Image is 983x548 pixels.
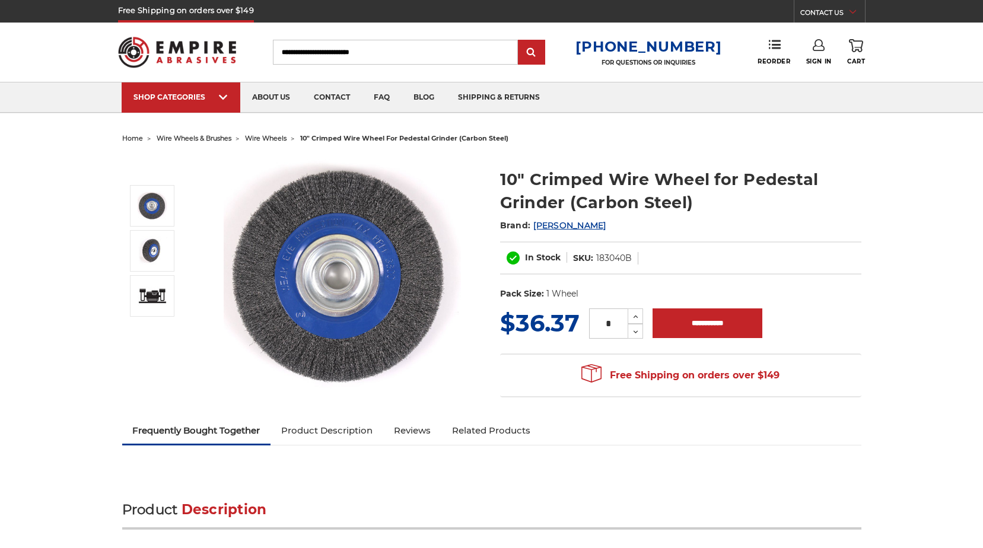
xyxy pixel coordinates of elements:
[271,418,383,444] a: Product Description
[402,82,446,113] a: blog
[182,501,267,518] span: Description
[122,418,271,444] a: Frequently Bought Together
[138,286,167,305] img: 10" Crimped Wire Wheel for Pedestal Grinder (Carbon Steel)
[138,236,167,266] img: 10" Crimped Wire Wheel for Pedestal Grinder 183040B
[806,58,832,65] span: Sign In
[500,220,531,231] span: Brand:
[118,29,237,75] img: Empire Abrasives
[500,288,544,300] dt: Pack Size:
[847,39,865,65] a: Cart
[383,418,441,444] a: Reviews
[533,220,606,231] a: [PERSON_NAME]
[224,155,461,393] img: 10" Crimped Wire Wheel for Pedestal Grinder
[245,134,287,142] a: wire wheels
[122,501,178,518] span: Product
[441,418,541,444] a: Related Products
[446,82,552,113] a: shipping & returns
[500,168,861,214] h1: 10" Crimped Wire Wheel for Pedestal Grinder (Carbon Steel)
[596,252,632,265] dd: 183040B
[758,39,790,65] a: Reorder
[847,58,865,65] span: Cart
[302,82,362,113] a: contact
[240,82,302,113] a: about us
[573,252,593,265] dt: SKU:
[520,41,543,65] input: Submit
[362,82,402,113] a: faq
[800,6,865,23] a: CONTACT US
[157,134,231,142] a: wire wheels & brushes
[525,252,561,263] span: In Stock
[546,288,578,300] dd: 1 Wheel
[300,134,508,142] span: 10" crimped wire wheel for pedestal grinder (carbon steel)
[122,134,143,142] a: home
[138,191,167,221] img: 10" Crimped Wire Wheel for Pedestal Grinder
[575,59,721,66] p: FOR QUESTIONS OR INQUIRIES
[758,58,790,65] span: Reorder
[133,93,228,101] div: SHOP CATEGORIES
[575,38,721,55] a: [PHONE_NUMBER]
[581,364,780,387] span: Free Shipping on orders over $149
[500,308,580,337] span: $36.37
